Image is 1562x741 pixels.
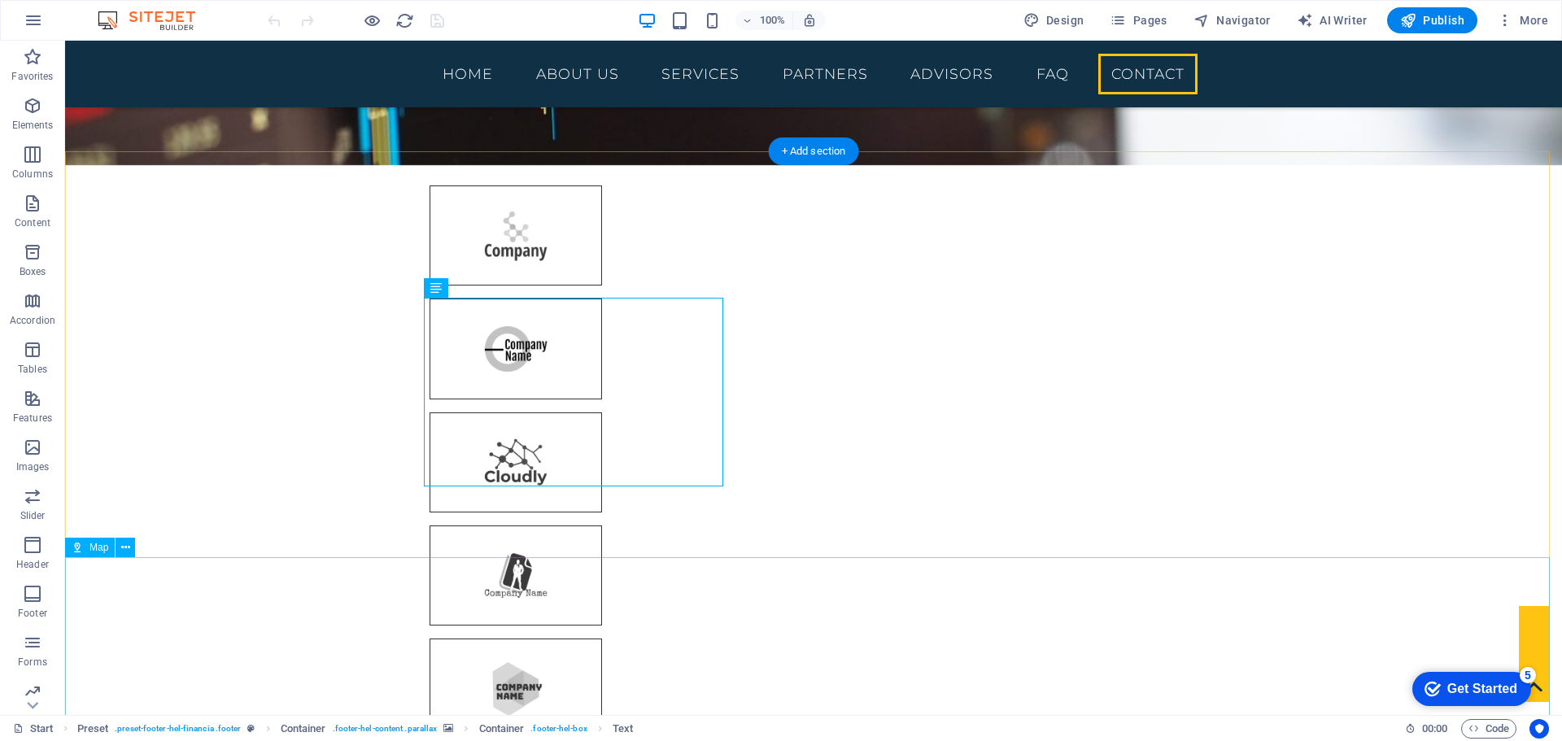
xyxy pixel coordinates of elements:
[94,11,216,30] img: Editor Logo
[77,719,634,739] nav: breadcrumb
[1497,12,1548,28] span: More
[18,363,47,376] p: Tables
[15,216,50,229] p: Content
[1405,719,1448,739] h6: Session time
[12,168,53,181] p: Columns
[281,719,326,739] span: Click to select. Double-click to edit
[1400,12,1464,28] span: Publish
[613,719,633,739] span: Click to select. Double-click to edit
[1193,12,1271,28] span: Navigator
[10,314,55,327] p: Accordion
[1387,7,1477,33] button: Publish
[16,558,49,571] p: Header
[13,412,52,425] p: Features
[18,656,47,669] p: Forms
[362,11,382,30] button: Click here to leave preview mode and continue editing
[395,11,414,30] i: Reload page
[1017,7,1091,33] button: Design
[20,265,46,278] p: Boxes
[1468,719,1509,739] span: Code
[1187,7,1277,33] button: Navigator
[1103,7,1173,33] button: Pages
[89,543,108,552] span: Map
[1490,7,1555,33] button: More
[1433,722,1436,734] span: :
[1461,719,1516,739] button: Code
[443,724,453,733] i: This element contains a background
[802,13,817,28] i: On resize automatically adjust zoom level to fit chosen device.
[1297,12,1368,28] span: AI Writer
[18,607,47,620] p: Footer
[1422,719,1447,739] span: 00 00
[11,70,53,83] p: Favorites
[13,719,54,739] a: Click to cancel selection. Double-click to open Pages
[120,3,137,20] div: 5
[115,719,241,739] span: . preset-footer-hel-financia .footer
[760,11,786,30] h6: 100%
[1290,7,1374,33] button: AI Writer
[12,119,54,132] p: Elements
[16,460,50,473] p: Images
[479,719,525,739] span: Click to select. Double-click to edit
[1529,719,1549,739] button: Usercentrics
[333,719,438,739] span: . footer-hel-content .parallax
[13,8,132,42] div: Get Started 5 items remaining, 0% complete
[1023,12,1084,28] span: Design
[395,11,414,30] button: reload
[77,719,109,739] span: Click to select. Double-click to edit
[735,11,793,30] button: 100%
[530,719,587,739] span: . footer-hel-box
[769,137,859,165] div: + Add section
[48,18,118,33] div: Get Started
[20,509,46,522] p: Slider
[1110,12,1167,28] span: Pages
[1017,7,1091,33] div: Design (Ctrl+Alt+Y)
[247,724,255,733] i: This element is a customizable preset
